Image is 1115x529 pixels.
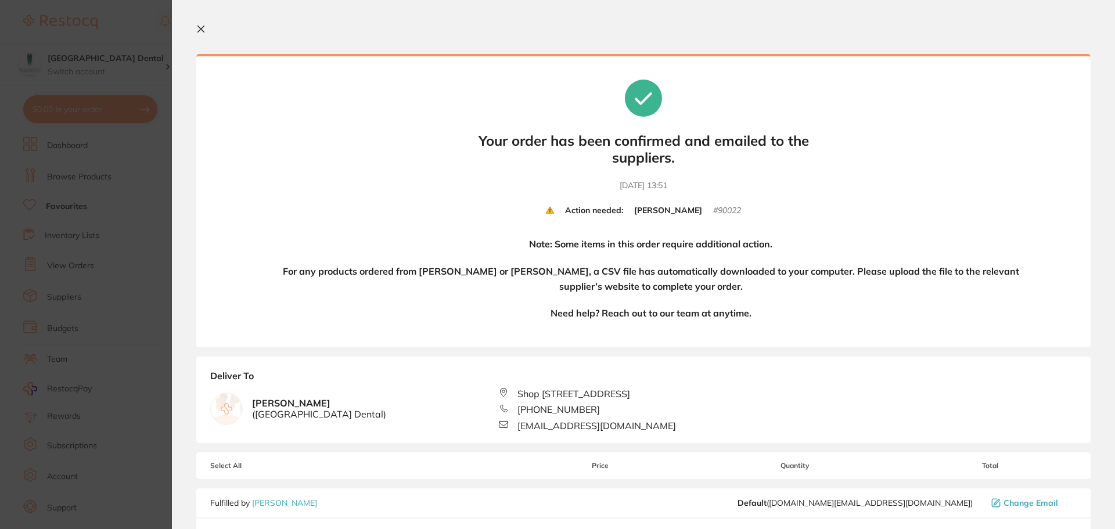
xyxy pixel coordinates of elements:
img: Profile image for Restocq [26,28,45,46]
div: We’re committed to ensuring a smooth transition for you! Our team is standing by to help you with... [51,122,206,179]
span: Shop [STREET_ADDRESS] [517,388,630,399]
h4: Note: Some items in this order require additional action. [529,237,772,252]
b: Action needed: [565,206,623,216]
div: Hi [PERSON_NAME], Starting [DATE], we’re making some updates to our product offerings on the Rest... [51,25,206,116]
time: [DATE] 13:51 [620,180,667,192]
span: Price [513,462,686,470]
div: message notification from Restocq, 2m ago. Hi Garry, Starting 11 August, we’re making some update... [17,17,215,222]
b: Your order has been confirmed and emailed to the suppliers. [469,132,818,166]
span: [PHONE_NUMBER] [517,404,600,415]
div: Simply reply to this message and we’ll be in touch to guide you through these next steps. We are ... [51,185,206,253]
img: empty.jpg [211,393,242,424]
b: [PERSON_NAME] [252,398,386,419]
span: [EMAIL_ADDRESS][DOMAIN_NAME] [517,420,676,431]
b: [PERSON_NAME] [634,206,702,216]
p: Message from Restocq, sent 2m ago [51,204,206,214]
span: Select All [210,462,326,470]
span: Change Email [1003,498,1058,508]
span: Quantity [687,462,904,470]
p: Fulfilled by [210,498,317,508]
button: Change Email [988,498,1077,508]
div: Message content [51,25,206,199]
h4: Need help? Reach out to our team at anytime. [551,306,751,321]
b: Default [738,498,767,508]
h4: For any products ordered from [PERSON_NAME] or [PERSON_NAME], a CSV file has automatically downlo... [278,264,1024,294]
span: Total [904,462,1077,470]
span: ( [GEOGRAPHIC_DATA] Dental ) [252,409,386,419]
a: [PERSON_NAME] [252,498,317,508]
span: customer.care@henryschein.com.au [738,498,973,508]
b: Deliver To [210,370,1077,388]
small: # 90022 [713,206,741,216]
